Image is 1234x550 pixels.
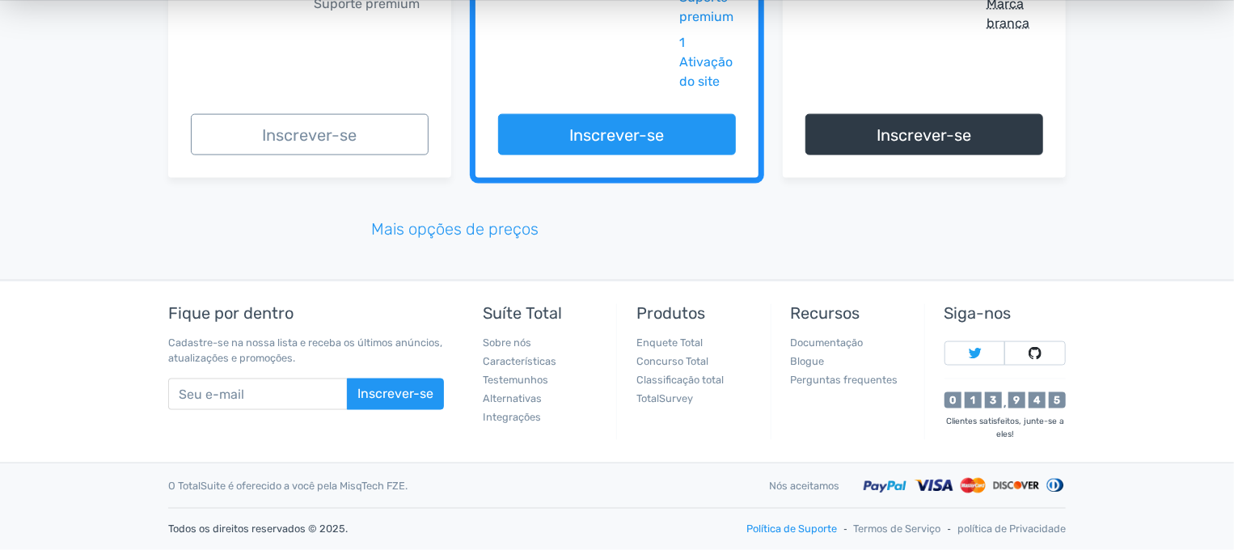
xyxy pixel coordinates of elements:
[854,523,941,535] font: Termos de Serviço
[679,35,733,89] font: 1 Ativação do site
[791,355,825,367] a: Blogue
[483,374,548,386] a: Testemunhos
[791,303,860,323] font: Recursos
[168,379,348,410] input: Seu e-mail
[483,392,542,404] a: Alternativas
[791,336,864,349] a: Documentação
[1029,347,1042,360] img: Siga o TotalSuite no Github
[546,219,856,239] font: seta_direita_alt
[957,522,1066,537] a: política de Privacidade
[570,126,665,146] font: Inscrever-se
[1054,394,1060,406] font: 5
[168,303,294,323] font: Fique por dentro
[877,126,972,146] font: Inscrever-se
[1033,394,1040,406] font: 4
[945,303,1012,323] font: Siga-nos
[949,394,956,406] font: 0
[769,480,839,492] font: Nós aceitamos
[1013,394,1020,406] font: 9
[191,114,429,155] a: Inscrever-se
[969,347,982,360] img: Siga o TotalSuite no Twitter
[843,523,847,535] font: ‐
[483,336,531,349] a: Sobre nós
[168,480,408,492] font: O TotalSuite é oferecido a você pela MisqTech FZE.
[1004,397,1006,409] font: ,
[347,379,444,410] button: Inscrever-se
[372,219,539,239] font: Mais opções de preços
[990,394,996,406] font: 3
[636,303,705,323] font: Produtos
[498,114,736,155] a: Inscrever-se
[263,126,357,146] font: Inscrever-se
[746,523,837,535] font: Política de Suporte
[168,336,442,364] font: Cadastre-se na nossa lista e receba os últimos anúncios, atualizações e promoções.
[636,336,703,349] a: Enquete Total
[483,411,541,423] a: Integrações
[864,476,1066,495] img: Métodos de pagamento aceitos
[483,303,562,323] font: Suíte Total
[957,523,1066,535] font: política de Privacidade
[372,217,863,241] a: Mais opções de preçosseta_direita_alt
[636,392,693,404] a: TotalSurvey
[805,114,1043,155] a: Inscrever-se
[636,355,708,367] a: Concurso Total
[357,387,433,402] font: Inscrever-se
[946,416,1064,438] font: Clientes satisfeitos, junte-se a eles!
[498,33,673,53] font: verificar
[948,523,951,535] font: ‐
[746,522,837,537] a: Política de Suporte
[854,522,941,537] a: Termos de Serviço
[791,374,898,386] a: Perguntas frequentes
[636,374,724,386] a: Classificação total
[168,523,348,535] font: Todos os direitos reservados © 2025.
[970,394,975,406] font: 1
[483,355,556,367] a: Características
